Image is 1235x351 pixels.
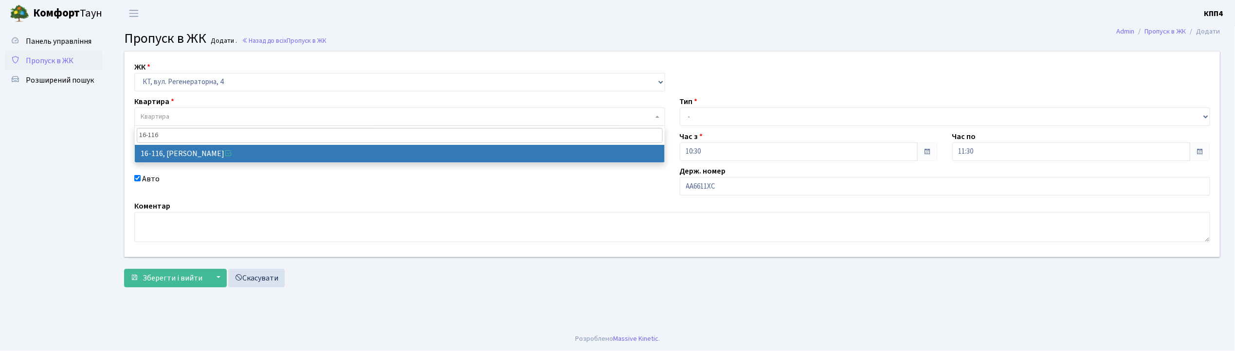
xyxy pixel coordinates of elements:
label: Держ. номер [680,165,726,177]
span: Пропуск в ЖК [26,55,73,66]
img: logo.png [10,4,29,23]
label: Квартира [134,96,174,107]
span: Пропуск в ЖК [287,36,327,45]
a: Розширений пошук [5,70,102,90]
span: Розширений пошук [26,75,94,86]
a: Massive Kinetic [613,333,658,344]
button: Переключити навігацію [122,5,146,21]
a: Admin [1117,26,1135,36]
label: Коментар [134,200,170,212]
a: КПП4 [1204,8,1223,19]
b: Комфорт [33,5,80,21]
small: Додати . [209,37,237,45]
span: Таун [33,5,102,22]
span: Зберегти і вийти [143,273,202,283]
a: Скасувати [228,269,285,287]
a: Панель управління [5,32,102,51]
label: Тип [680,96,698,107]
label: Час з [680,131,703,142]
span: Квартира [141,112,169,122]
label: Час по [952,131,976,142]
li: 16-116, [PERSON_NAME] [135,145,665,162]
nav: breadcrumb [1102,21,1235,42]
a: Назад до всіхПропуск в ЖК [242,36,327,45]
input: АА1234АА [680,177,1211,195]
span: Панель управління [26,36,91,47]
span: Пропуск в ЖК [124,29,206,48]
label: Авто [142,173,160,185]
a: Пропуск в ЖК [5,51,102,70]
button: Зберегти і вийти [124,269,209,287]
a: Пропуск в ЖК [1145,26,1186,36]
label: ЖК [134,61,150,73]
li: Додати [1186,26,1220,37]
div: Розроблено . [575,333,660,344]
